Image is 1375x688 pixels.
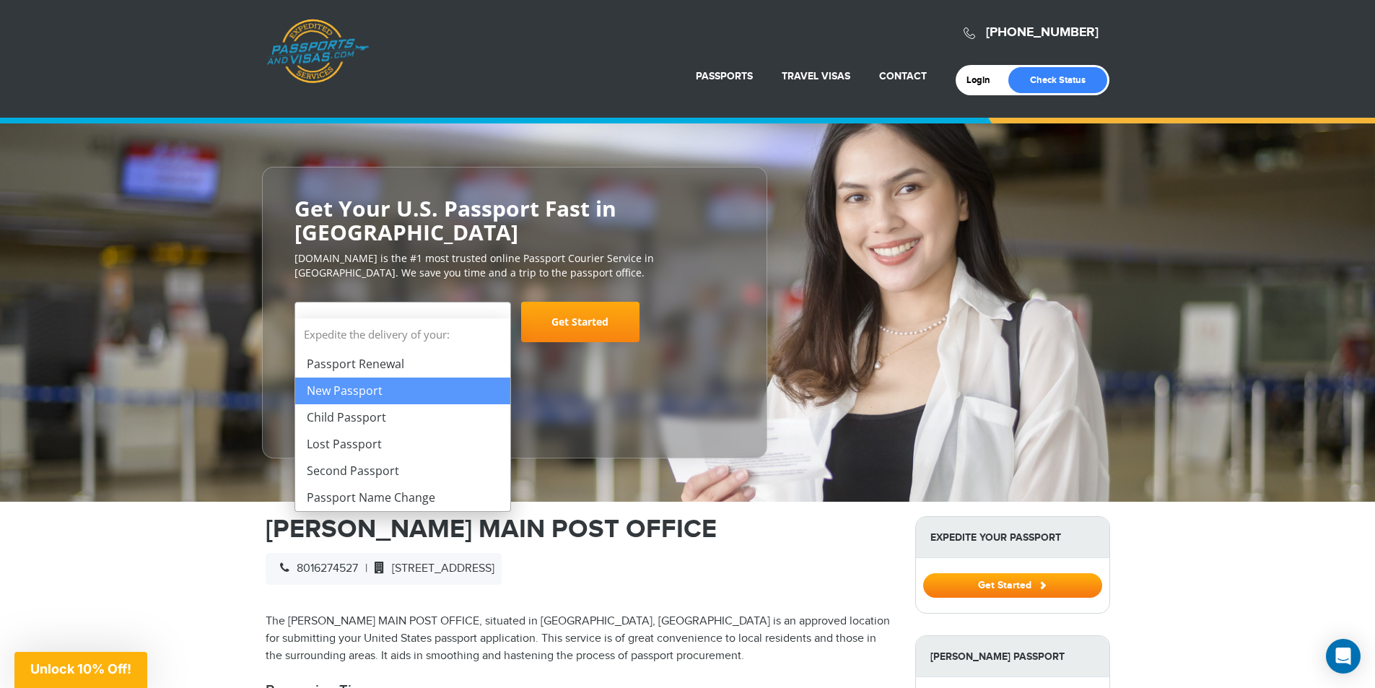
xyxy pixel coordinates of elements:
span: 8016274527 [273,562,358,575]
a: Passports & [DOMAIN_NAME] [266,19,369,84]
li: Passport Renewal [295,351,510,378]
div: Open Intercom Messenger [1326,639,1361,674]
a: Contact [879,70,927,82]
div: | [266,553,502,585]
h1: [PERSON_NAME] MAIN POST OFFICE [266,516,894,542]
a: Get Started [521,302,640,342]
span: Select Your Service [306,308,496,348]
div: Unlock 10% Off! [14,652,147,688]
li: Passport Name Change [295,484,510,511]
h2: Get Your U.S. Passport Fast in [GEOGRAPHIC_DATA] [294,196,735,244]
strong: [PERSON_NAME] Passport [916,636,1109,677]
a: Travel Visas [782,70,850,82]
li: Child Passport [295,404,510,431]
span: Select Your Service [306,315,422,331]
a: Get Started [923,579,1102,591]
p: The [PERSON_NAME] MAIN POST OFFICE, situated in [GEOGRAPHIC_DATA], [GEOGRAPHIC_DATA] is an approv... [266,613,894,665]
p: [DOMAIN_NAME] is the #1 most trusted online Passport Courier Service in [GEOGRAPHIC_DATA]. We sav... [294,251,735,280]
strong: Expedite the delivery of your: [295,318,510,351]
span: Select Your Service [294,302,511,342]
span: Unlock 10% Off! [30,661,131,676]
a: Passports [696,70,753,82]
li: Second Passport [295,458,510,484]
li: Lost Passport [295,431,510,458]
span: Starting at $199 + government fees [294,349,735,364]
li: New Passport [295,378,510,404]
li: Expedite the delivery of your: [295,318,510,511]
a: Login [966,74,1000,86]
a: [PHONE_NUMBER] [986,25,1099,40]
span: [STREET_ADDRESS] [367,562,494,575]
a: Check Status [1008,67,1107,93]
strong: Expedite Your Passport [916,517,1109,558]
button: Get Started [923,573,1102,598]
